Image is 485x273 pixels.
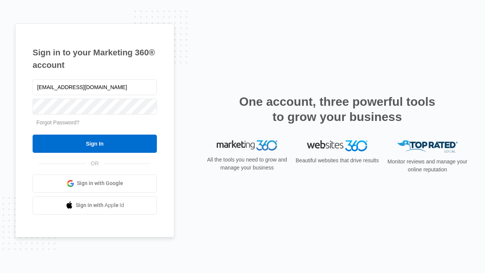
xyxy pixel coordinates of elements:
[295,157,380,165] p: Beautiful websites that drive results
[385,158,470,174] p: Monitor reviews and manage your online reputation
[36,119,80,126] a: Forgot Password?
[76,201,124,209] span: Sign in with Apple Id
[33,196,157,215] a: Sign in with Apple Id
[237,94,438,124] h2: One account, three powerful tools to grow your business
[33,46,157,71] h1: Sign in to your Marketing 360® account
[33,79,157,95] input: Email
[307,140,368,151] img: Websites 360
[33,174,157,193] a: Sign in with Google
[77,179,123,187] span: Sign in with Google
[86,160,104,168] span: OR
[397,140,458,153] img: Top Rated Local
[33,135,157,153] input: Sign In
[205,156,289,172] p: All the tools you need to grow and manage your business
[217,140,277,151] img: Marketing 360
